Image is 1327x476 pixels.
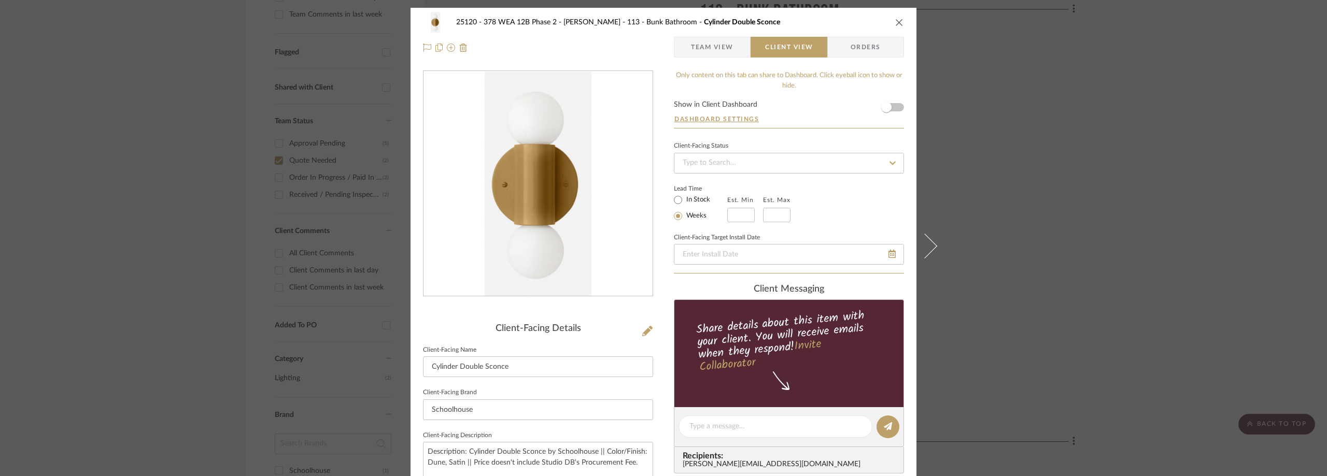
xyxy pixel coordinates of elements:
[765,37,813,57] span: Client View
[674,235,760,240] label: Client-Facing Target Install Date
[683,460,899,469] div: [PERSON_NAME][EMAIL_ADDRESS][DOMAIN_NAME]
[674,244,904,265] input: Enter Install Date
[674,284,904,295] div: client Messaging
[423,71,653,296] div: 0
[423,348,476,353] label: Client-Facing Name
[704,19,780,26] span: Cylinder Double Sconce
[674,143,728,149] div: Client-Facing Status
[684,211,707,221] label: Weeks
[674,114,759,124] button: Dashboard Settings
[683,451,899,460] span: Recipients:
[423,12,448,33] img: c5841626-c448-42bb-9f51-2668ff9bf05b_48x40.jpg
[627,19,704,26] span: 113 - Bunk Bathroom
[423,399,653,420] input: Enter Client-Facing Brand
[423,433,492,438] label: Client-Facing Description
[674,70,904,91] div: Only content on this tab can share to Dashboard. Click eyeball icon to show or hide.
[674,153,904,174] input: Type to Search…
[459,44,468,52] img: Remove from project
[423,323,653,335] div: Client-Facing Details
[727,196,754,204] label: Est. Min
[423,356,653,377] input: Enter Client-Facing Item Name
[674,193,727,222] mat-radio-group: Select item type
[456,19,627,26] span: 25120 - 378 WEA 12B Phase 2 - [PERSON_NAME]
[674,184,727,193] label: Lead Time
[485,71,591,296] img: c5841626-c448-42bb-9f51-2668ff9bf05b_436x436.jpg
[691,37,733,57] span: Team View
[684,195,710,205] label: In Stock
[839,37,892,57] span: Orders
[763,196,790,204] label: Est. Max
[895,18,904,27] button: close
[673,307,906,376] div: Share details about this item with your client. You will receive emails when they respond!
[423,390,477,395] label: Client-Facing Brand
